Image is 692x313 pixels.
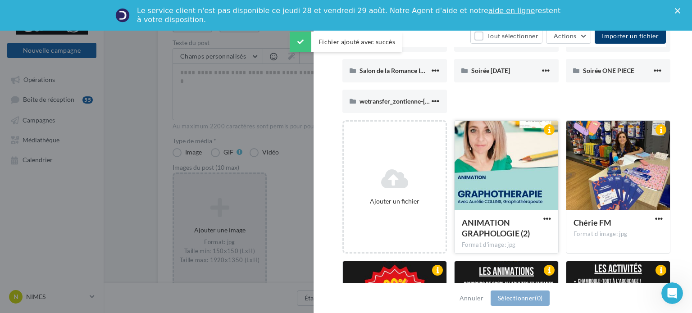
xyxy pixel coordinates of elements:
[462,241,551,249] div: Format d'image: jpg
[115,8,130,23] img: Profile image for Service-Client
[595,28,666,44] button: Importer un fichier
[661,282,683,304] iframe: Intercom live chat
[137,6,562,24] div: Le service client n'est pas disponible ce jeudi 28 et vendredi 29 août. Notre Agent d'aide et not...
[456,293,487,304] button: Annuler
[535,294,542,302] span: (0)
[675,8,684,14] div: Fermer
[360,97,496,105] span: wetransfer_zontienne-[DATE]_2024-11-14_1437
[470,28,542,44] button: Tout sélectionner
[574,218,611,227] span: Chérie FM
[602,32,659,40] span: Importer un fichier
[488,6,535,15] a: aide en ligne
[491,290,550,306] button: Sélectionner(0)
[471,67,510,74] span: Soirée [DATE]
[347,197,442,206] div: Ajouter un fichier
[554,32,576,40] span: Actions
[546,28,591,44] button: Actions
[462,218,530,238] span: ANIMATION GRAPHOLOGIE (2)
[583,67,634,74] span: Soirée ONE PIECE
[290,32,402,52] div: Fichier ajouté avec succès
[574,230,663,238] div: Format d'image: jpg
[360,67,437,74] span: Salon de la Romance INSTA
